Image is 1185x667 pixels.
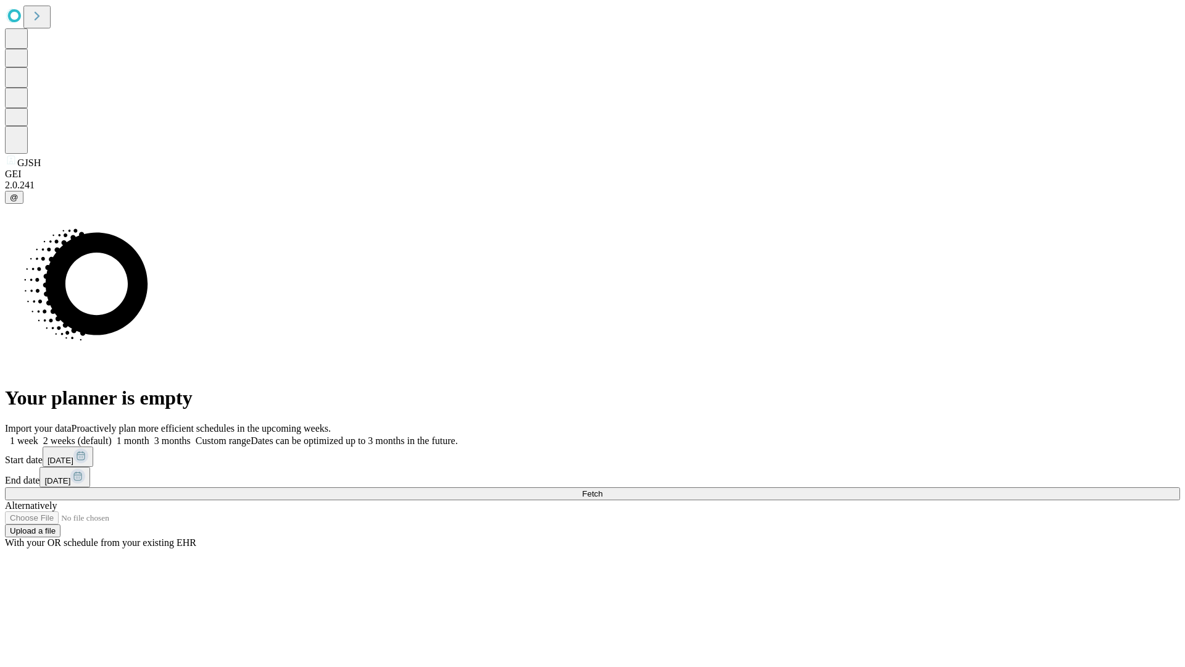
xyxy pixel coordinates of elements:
span: 3 months [154,435,191,446]
span: Custom range [196,435,251,446]
span: Alternatively [5,500,57,511]
button: Upload a file [5,524,60,537]
span: GJSH [17,157,41,168]
h1: Your planner is empty [5,387,1180,409]
span: 2 weeks (default) [43,435,112,446]
span: 1 month [117,435,149,446]
button: [DATE] [43,447,93,467]
div: GEI [5,169,1180,180]
span: Import your data [5,423,72,434]
span: Fetch [582,489,602,498]
button: [DATE] [39,467,90,487]
div: 2.0.241 [5,180,1180,191]
span: 1 week [10,435,38,446]
span: Dates can be optimized up to 3 months in the future. [251,435,457,446]
span: With your OR schedule from your existing EHR [5,537,196,548]
span: [DATE] [48,456,73,465]
button: Fetch [5,487,1180,500]
span: @ [10,193,19,202]
span: [DATE] [44,476,70,485]
span: Proactively plan more efficient schedules in the upcoming weeks. [72,423,331,434]
div: End date [5,467,1180,487]
div: Start date [5,447,1180,467]
button: @ [5,191,23,204]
